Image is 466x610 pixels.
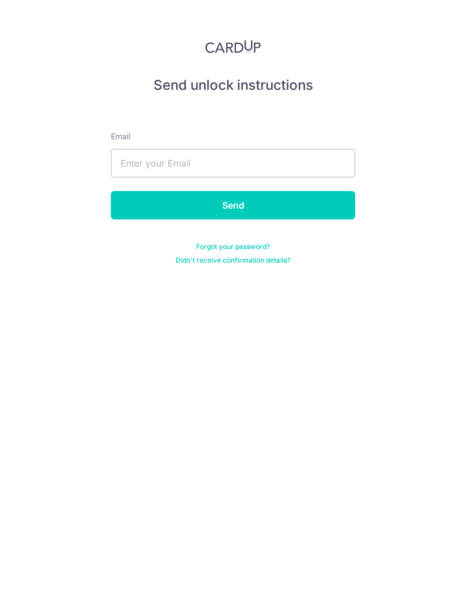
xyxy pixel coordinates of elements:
[111,149,355,177] input: Enter your Email
[196,242,270,251] a: Forgot your password?
[111,191,355,219] input: Send
[205,40,261,53] img: CardUp Logo
[111,131,130,141] span: translation missing: en.devise.label.Email
[111,76,355,94] h5: Send unlock instructions
[176,256,290,265] a: Didn't receive confirmation details?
